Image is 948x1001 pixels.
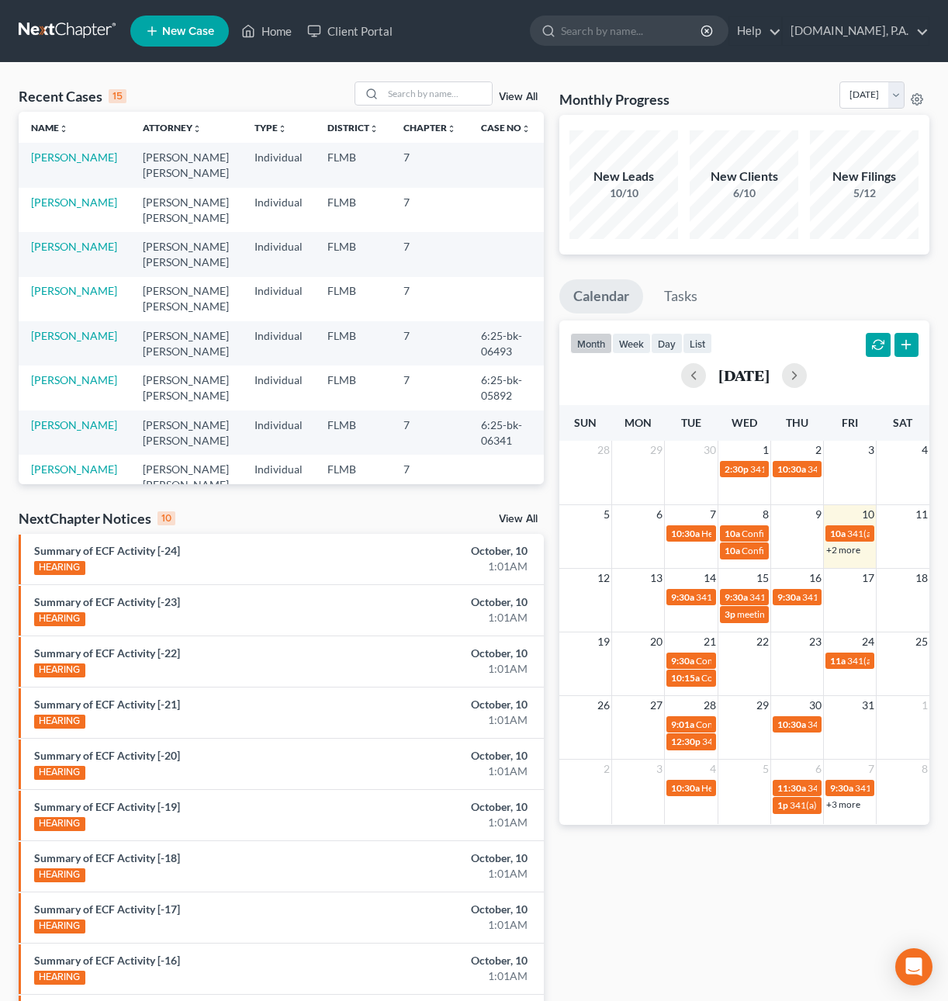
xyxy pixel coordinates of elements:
input: Search by name... [383,82,492,105]
td: 7 [391,365,469,410]
div: New Leads [569,168,678,185]
div: Recent Cases [19,87,126,106]
div: October, 10 [374,799,528,815]
span: 341(a) meeting [790,799,851,811]
span: 28 [702,696,718,715]
div: 1:01AM [374,815,528,830]
div: October, 10 [374,646,528,661]
span: 20 [649,632,664,651]
a: Chapterunfold_more [403,122,456,133]
div: 1:01AM [374,559,528,574]
div: 10 [157,511,175,525]
span: 29 [649,441,664,459]
a: Client Portal [299,17,400,45]
a: Nameunfold_more [31,122,68,133]
td: FLMB [315,232,391,276]
i: unfold_more [447,124,456,133]
span: New Case [162,26,214,37]
span: 10a [725,528,740,539]
span: 9:01a [671,719,694,730]
span: 6 [655,505,664,524]
span: 10 [860,505,876,524]
a: [PERSON_NAME] [31,373,117,386]
td: FLMB [315,365,391,410]
a: [DOMAIN_NAME], P.A. [783,17,929,45]
span: Confirmation Hearing [701,672,791,684]
span: 16 [808,569,823,587]
span: 19 [596,632,611,651]
td: FLMB [315,321,391,365]
span: 10a [725,545,740,556]
div: HEARING [34,715,85,729]
span: 10a [830,528,846,539]
span: Confirmation hearing [696,719,784,730]
span: 17 [860,569,876,587]
span: 9:30a [777,591,801,603]
a: [PERSON_NAME] [31,329,117,342]
span: 21 [702,632,718,651]
span: 26 [596,696,611,715]
span: 11 [914,505,929,524]
span: 9:30a [725,591,748,603]
span: 11a [830,655,846,667]
td: 6:25-bk-06341 [469,410,543,455]
span: Fri [842,416,858,429]
span: 341(a) meeting [808,719,869,730]
span: 341(a) meeting [855,782,916,794]
div: 1:01AM [374,610,528,625]
span: 10:30a [777,463,806,475]
a: Typeunfold_more [254,122,287,133]
span: 341(a) meeting [847,528,908,539]
a: Summary of ECF Activity [-20] [34,749,180,762]
a: [PERSON_NAME] [31,462,117,476]
span: 4 [920,441,929,459]
td: 6:25-bk-05892 [469,365,543,410]
span: 27 [649,696,664,715]
a: Home [234,17,299,45]
td: 7 [391,410,469,455]
h3: Monthly Progress [559,90,669,109]
span: Tue [681,416,701,429]
td: Individual [242,455,315,499]
div: October, 10 [374,850,528,866]
td: [PERSON_NAME] [PERSON_NAME] [130,143,242,187]
a: Summary of ECF Activity [-21] [34,698,180,711]
span: 7 [867,760,876,778]
td: [PERSON_NAME] [PERSON_NAME] [130,188,242,232]
span: 341(a) meeting [808,782,869,794]
span: 2 [814,441,823,459]
span: 3 [655,760,664,778]
span: 10:15a [671,672,700,684]
span: 9:30a [830,782,853,794]
span: 11:30a [777,782,806,794]
span: Sat [893,416,912,429]
div: HEARING [34,561,85,575]
a: [PERSON_NAME] [31,240,117,253]
td: Individual [242,321,315,365]
span: 10:30a [777,719,806,730]
span: 28 [596,441,611,459]
span: 30 [808,696,823,715]
i: unfold_more [192,124,202,133]
span: 1p [777,799,788,811]
span: 30 [702,441,718,459]
a: [PERSON_NAME] [31,418,117,431]
td: FLMB [315,455,391,499]
td: Individual [242,232,315,276]
a: Summary of ECF Activity [-17] [34,902,180,916]
span: 341(a) meeting [847,655,908,667]
a: Summary of ECF Activity [-18] [34,851,180,864]
td: FLMB [315,277,391,321]
span: 13 [649,569,664,587]
span: 1 [761,441,770,459]
td: 7 [391,321,469,365]
span: 3 [867,441,876,459]
button: week [612,333,651,354]
div: HEARING [34,612,85,626]
div: October, 10 [374,543,528,559]
div: HEARING [34,868,85,882]
a: Summary of ECF Activity [-24] [34,544,180,557]
a: Districtunfold_more [327,122,379,133]
td: Individual [242,143,315,187]
span: 9:30a [671,655,694,667]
